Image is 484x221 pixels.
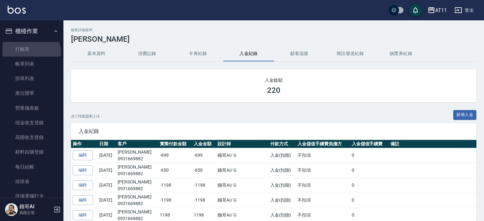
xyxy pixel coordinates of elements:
a: 帳單列表 [3,57,61,71]
th: 實際付款金額 [158,140,192,148]
p: 共 178 筆資料, 1 / 4 [71,114,100,119]
h3: 220 [267,86,280,95]
a: 現金收支登錄 [3,115,61,130]
a: 高階收支登錄 [3,130,61,145]
td: 鏹哥AI / G [216,148,269,163]
button: 新增入金 [453,110,477,120]
a: 編輯 [73,150,93,160]
button: 抽獎券紀錄 [376,46,426,61]
button: AT11 [425,4,449,17]
td: 鏹哥AI / G [216,163,269,178]
button: 登出 [452,4,476,16]
td: [DATE] [98,178,116,193]
h5: 鏹哥AI [19,204,52,210]
button: 基本資料 [71,46,122,61]
td: 0 [350,193,389,208]
a: 打帳單 [3,42,61,57]
button: 卡券紀錄 [173,46,223,61]
th: 客戶 [116,140,158,148]
td: -699 [192,148,216,163]
p: 0931669882 [118,170,157,177]
td: 鏹哥AI / G [216,178,269,193]
td: [PERSON_NAME] [116,178,158,193]
th: 付款方式 [269,140,296,148]
td: -650 [158,163,192,178]
th: 入金金額 [192,140,216,148]
button: 入金紀錄 [223,46,274,61]
td: 0 [350,178,389,193]
td: 不扣項 [296,148,350,163]
a: 編輯 [73,195,93,205]
th: 日期 [98,140,116,148]
td: [DATE] [98,148,116,163]
a: 掛單列表 [3,71,61,86]
td: [PERSON_NAME] [116,193,158,208]
td: [DATE] [98,163,116,178]
a: 座位開單 [3,86,61,100]
button: save [409,4,422,17]
th: 操作 [71,140,98,148]
th: 備註 [389,140,476,148]
p: 高階主管 [19,210,52,216]
span: 入金紀錄 [79,128,469,135]
td: [PERSON_NAME] [116,163,158,178]
button: 顧客追蹤 [274,46,325,61]
button: 櫃檯作業 [3,23,61,39]
td: 入金(扣除) [269,163,296,178]
p: 0931669882 [118,200,157,207]
button: 消費記錄 [122,46,173,61]
h3: [PERSON_NAME] [71,35,476,44]
td: -699 [158,148,192,163]
td: -650 [192,163,216,178]
img: Person [5,203,18,216]
td: 0 [350,148,389,163]
td: 0 [350,163,389,178]
img: Logo [8,6,26,14]
td: -1198 [158,178,192,193]
td: [DATE] [98,193,116,208]
p: 0931669882 [118,155,157,162]
a: 編輯 [73,210,93,220]
th: 設計師 [216,140,269,148]
a: 每日結帳 [3,160,61,174]
td: 不扣項 [296,193,350,208]
td: -1198 [158,193,192,208]
a: 編輯 [73,165,93,175]
td: 入金(扣除) [269,148,296,163]
td: -1198 [192,178,216,193]
h2: 顧客詳細資料 [71,28,476,32]
a: 材料自購登錄 [3,145,61,159]
th: 入金儲值手續費 [350,140,389,148]
td: -1198 [192,193,216,208]
td: 不扣項 [296,178,350,193]
div: AT11 [435,6,447,14]
a: 現場電腦打卡 [3,189,61,204]
td: 入金(扣除) [269,178,296,193]
td: 不扣項 [296,163,350,178]
th: 入金儲值手續費負擔方 [296,140,350,148]
td: 鏹哥AI / G [216,193,269,208]
a: 排班表 [3,174,61,189]
a: 營業儀表板 [3,101,61,115]
td: 入金(扣除) [269,193,296,208]
h2: 入金餘額 [79,77,469,83]
td: [PERSON_NAME] [116,148,158,163]
p: 0931669882 [118,185,157,192]
button: 簡訊發送紀錄 [325,46,376,61]
a: 編輯 [73,180,93,190]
